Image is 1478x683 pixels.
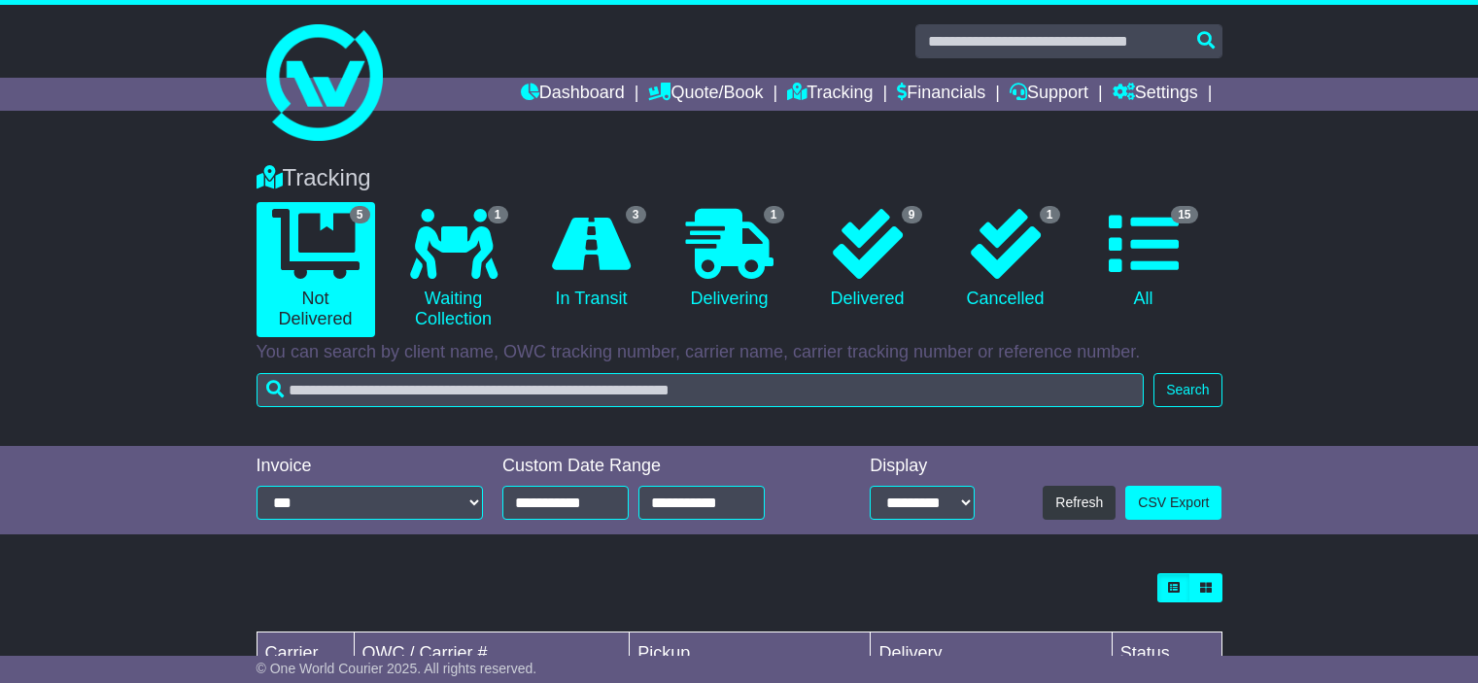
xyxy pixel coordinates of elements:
div: Tracking [247,164,1232,192]
div: Display [870,456,975,477]
td: Carrier [257,632,354,675]
button: Refresh [1043,486,1116,520]
a: Financials [897,78,985,111]
span: © One World Courier 2025. All rights reserved. [257,661,537,676]
div: Invoice [257,456,484,477]
span: 15 [1171,206,1197,223]
a: 1 Delivering [670,202,789,317]
a: CSV Export [1125,486,1221,520]
span: 3 [626,206,646,223]
span: 1 [1040,206,1060,223]
td: Delivery [871,632,1112,675]
span: 9 [902,206,922,223]
td: Pickup [630,632,871,675]
a: 9 Delivered [808,202,927,317]
td: Status [1112,632,1221,675]
a: Tracking [787,78,873,111]
td: OWC / Carrier # [354,632,630,675]
span: 5 [350,206,370,223]
span: 1 [488,206,508,223]
button: Search [1153,373,1221,407]
a: Dashboard [521,78,625,111]
div: Custom Date Range [502,456,811,477]
a: 5 Not Delivered [257,202,375,337]
p: You can search by client name, OWC tracking number, carrier name, carrier tracking number or refe... [257,342,1222,363]
a: Quote/Book [648,78,763,111]
a: Support [1010,78,1088,111]
span: 1 [764,206,784,223]
a: 15 All [1084,202,1203,317]
a: 3 In Transit [533,202,651,317]
a: Settings [1113,78,1198,111]
a: 1 Cancelled [946,202,1065,317]
a: 1 Waiting Collection [395,202,513,337]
